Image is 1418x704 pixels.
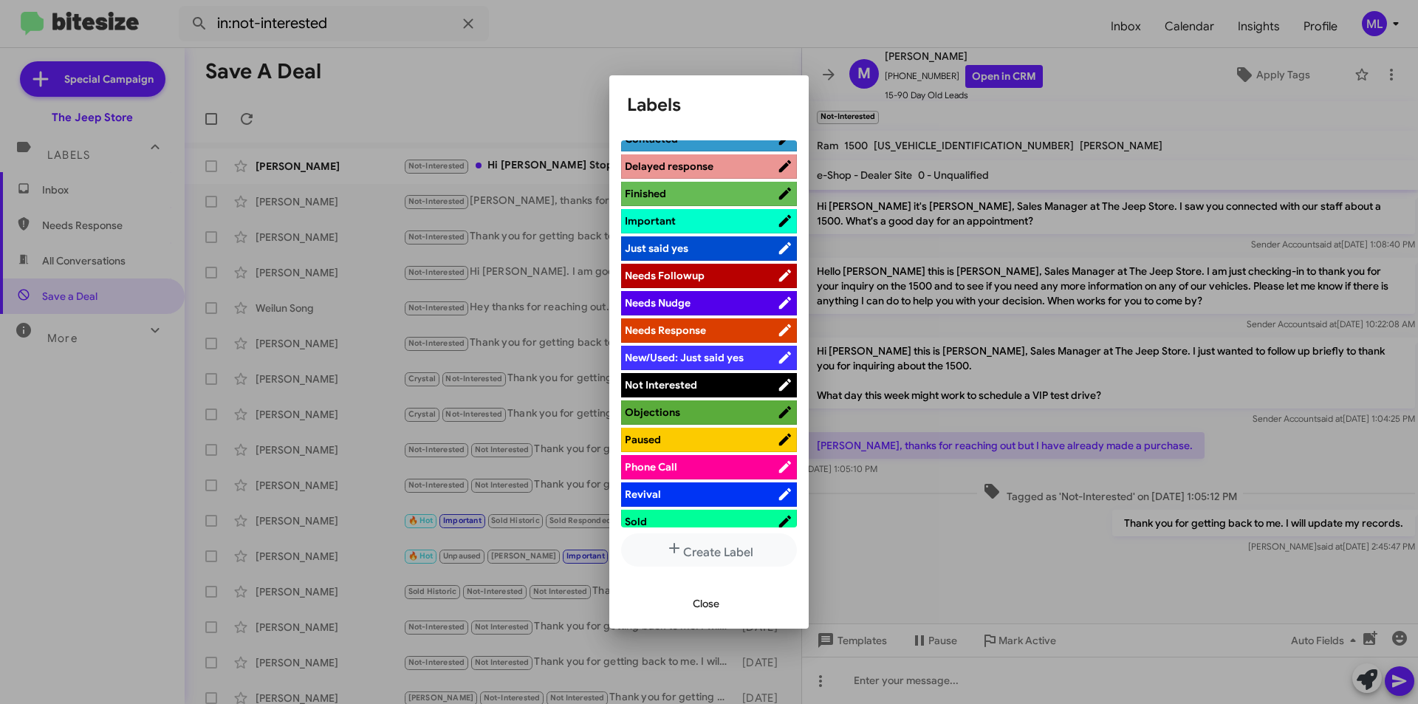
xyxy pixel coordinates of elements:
span: Revival [625,488,661,501]
span: Important [625,214,676,228]
span: Just said yes [625,242,688,255]
span: Phone Call [625,460,677,474]
span: Objections [625,406,680,419]
button: Close [681,590,731,617]
span: Delayed response [625,160,713,173]
span: Not Interested [625,378,697,392]
span: Needs Followup [625,269,705,282]
button: Create Label [621,533,797,567]
span: Close [693,590,719,617]
span: New/Used: Just said yes [625,351,744,364]
span: Paused [625,433,661,446]
span: Needs Nudge [625,296,691,310]
span: Finished [625,187,666,200]
span: Sold [625,515,647,528]
span: Needs Response [625,324,706,337]
span: Contacted [625,132,678,146]
h1: Labels [627,93,791,117]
